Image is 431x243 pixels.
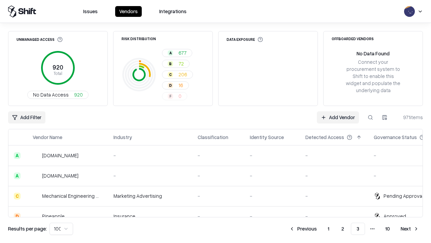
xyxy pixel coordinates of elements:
div: [DOMAIN_NAME] [42,152,78,159]
tspan: Total [54,71,62,76]
button: B72 [162,60,190,68]
div: A [14,152,21,159]
div: A [168,50,173,56]
span: 920 [74,91,83,98]
button: 2 [336,223,350,235]
div: Governance Status [374,134,417,141]
a: Add Vendor [317,111,359,124]
div: A [14,172,21,179]
div: - [198,152,239,159]
div: Offboarded Vendors [332,37,374,40]
button: Integrations [155,6,191,17]
div: C [14,193,21,199]
div: - [198,192,239,199]
button: No Data Access920 [27,91,89,99]
div: [DOMAIN_NAME] [42,172,78,179]
div: Unmanaged Access [16,37,63,42]
div: 971 items [396,114,423,121]
div: Insurance [113,213,187,220]
button: Issues [79,6,102,17]
button: A677 [162,49,192,57]
button: 10 [380,223,395,235]
img: Mechanical Engineering World [33,193,39,199]
div: - [305,152,363,159]
span: 206 [178,71,187,78]
button: C206 [162,71,193,79]
div: Connect your procurement system to Shift to enable this widget and populate the underlying data [345,58,401,94]
div: Pineapple [42,213,65,220]
div: C [168,72,173,77]
div: - [198,172,239,179]
button: Previous [285,223,321,235]
div: Data Exposure [227,37,263,42]
div: Marketing Advertising [113,192,187,199]
div: - [250,152,295,159]
div: - [305,172,363,179]
span: 677 [178,49,187,56]
div: No Data Found [357,50,390,57]
button: Next [397,223,423,235]
div: - [250,172,295,179]
div: D [168,83,173,88]
button: 3 [351,223,365,235]
div: - [113,152,187,159]
div: Classification [198,134,228,141]
span: 72 [178,60,184,67]
div: Identity Source [250,134,284,141]
p: Results per page: [8,225,47,232]
div: - [250,192,295,199]
img: automat-it.com [33,152,39,159]
div: Pending Approval [384,192,423,199]
div: Risk Distribution [122,37,156,40]
button: 1 [322,223,335,235]
nav: pagination [285,223,423,235]
div: - [250,213,295,220]
div: B [168,61,173,66]
div: - [305,213,363,220]
span: No Data Access [33,91,69,98]
div: - [198,213,239,220]
div: Vendor Name [33,134,62,141]
img: madisonlogic.com [33,172,39,179]
img: Pineapple [33,213,39,220]
div: - [305,192,363,199]
button: Vendors [115,6,142,17]
div: Approved [384,213,406,220]
tspan: 920 [53,63,63,71]
div: D [14,213,21,220]
div: Mechanical Engineering World [42,192,103,199]
button: Add Filter [8,111,45,124]
button: D16 [162,81,189,89]
span: 16 [178,82,183,89]
div: Industry [113,134,132,141]
div: - [113,172,187,179]
div: Detected Access [305,134,344,141]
